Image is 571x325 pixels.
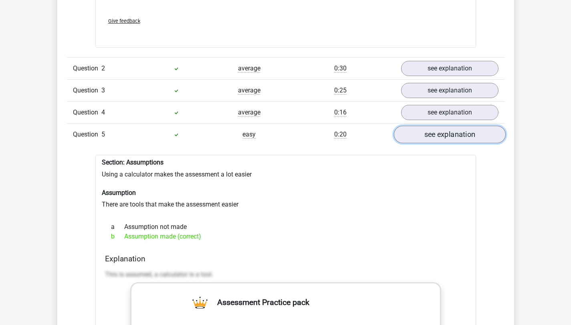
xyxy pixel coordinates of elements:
a: see explanation [401,61,498,76]
span: Question [73,86,101,95]
span: Question [73,64,101,73]
a: see explanation [401,83,498,98]
span: average [238,64,260,72]
span: 0:20 [334,130,347,138]
span: easy [242,130,256,138]
span: 0:16 [334,108,347,116]
h6: Assumption [102,189,470,197]
span: 3 [101,86,105,94]
span: 0:25 [334,86,347,94]
a: see explanation [393,126,505,144]
h6: Section: Assumptions [102,158,470,166]
div: Assumption not made [105,222,466,232]
span: 4 [101,108,105,116]
span: average [238,86,260,94]
span: average [238,108,260,116]
span: Give feedback [108,18,140,24]
a: see explanation [401,105,498,120]
span: Question [73,108,101,117]
h4: Explanation [105,254,466,263]
span: a [111,222,124,232]
span: 2 [101,64,105,72]
p: This is assumed, a calculator is a tool. [105,270,466,279]
div: Assumption made (correct) [105,232,466,241]
span: 5 [101,130,105,138]
span: Question [73,130,101,139]
span: 0:30 [334,64,347,72]
span: b [111,232,124,241]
